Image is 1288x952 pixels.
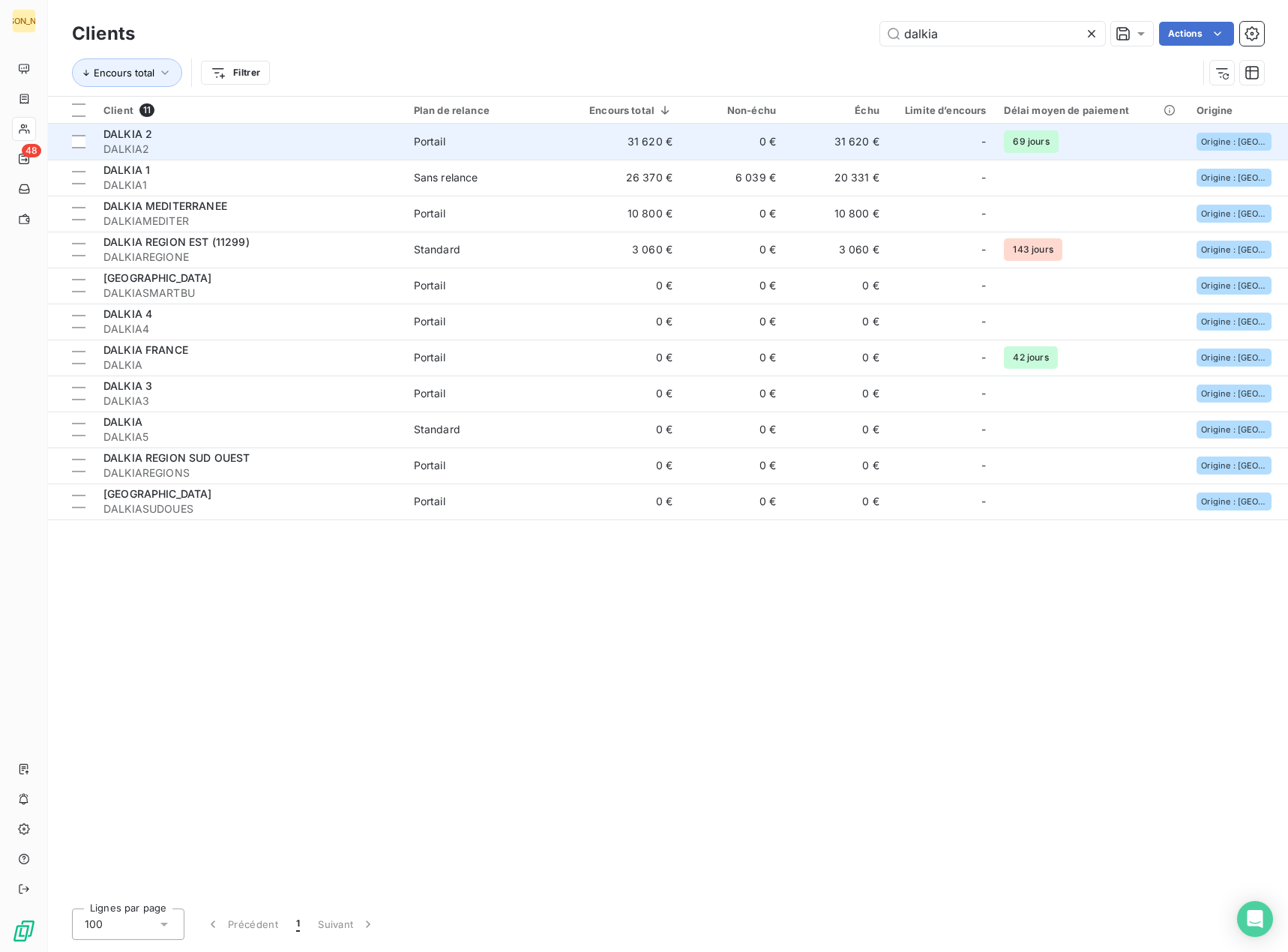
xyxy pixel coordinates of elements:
[414,278,445,293] div: Portail
[573,483,681,519] td: 0 €
[103,394,396,409] span: DALKIA3
[414,350,445,365] div: Portail
[880,22,1105,46] input: Rechercher
[1201,245,1267,254] span: Origine : [GEOGRAPHIC_DATA]
[981,314,986,329] span: -
[103,104,133,116] span: Client
[681,268,785,304] td: 0 €
[785,196,888,232] td: 10 800 €
[681,124,785,160] td: 0 €
[103,214,396,229] span: DALKIAMEDITER
[785,124,888,160] td: 31 620 €
[103,235,250,248] span: DALKIA REGION EST (11299)
[12,9,36,33] div: [PERSON_NAME]
[309,909,385,940] button: Suivant
[681,412,785,448] td: 0 €
[573,160,681,196] td: 26 370 €
[1201,425,1267,434] span: Origine : [GEOGRAPHIC_DATA]
[1201,353,1267,362] span: Origine : [GEOGRAPHIC_DATA]
[573,268,681,304] td: 0 €
[573,448,681,483] td: 0 €
[681,448,785,483] td: 0 €
[573,304,681,340] td: 0 €
[785,232,888,268] td: 3 060 €
[94,67,154,79] span: Encours total
[414,134,445,149] div: Portail
[72,20,135,47] h3: Clients
[296,917,300,932] span: 1
[981,458,986,473] span: -
[414,170,478,185] div: Sans relance
[981,350,986,365] span: -
[103,487,212,500] span: [GEOGRAPHIC_DATA]
[103,322,396,337] span: DALKIA4
[1004,346,1057,369] span: 42 jours
[981,170,986,185] span: -
[573,376,681,412] td: 0 €
[139,103,154,117] span: 11
[414,386,445,401] div: Portail
[196,909,287,940] button: Précédent
[785,376,888,412] td: 0 €
[582,104,672,116] div: Encours total
[1004,104,1179,116] div: Délai moyen de paiement
[785,268,888,304] td: 0 €
[1201,173,1267,182] span: Origine : [GEOGRAPHIC_DATA]
[981,206,986,221] span: -
[1201,497,1267,506] span: Origine : [GEOGRAPHIC_DATA]
[1201,281,1267,290] span: Origine : [GEOGRAPHIC_DATA]
[103,358,396,373] span: DALKIA
[785,448,888,483] td: 0 €
[681,160,785,196] td: 6 039 €
[414,206,445,221] div: Portail
[1201,317,1267,326] span: Origine : [GEOGRAPHIC_DATA]
[103,307,152,320] span: DALKIA 4
[681,340,785,376] td: 0 €
[103,501,396,516] span: DALKIASUDOUES
[681,232,785,268] td: 0 €
[785,483,888,519] td: 0 €
[1201,137,1267,146] span: Origine : [GEOGRAPHIC_DATA]
[103,271,212,284] span: [GEOGRAPHIC_DATA]
[103,466,396,480] span: DALKIAREGIONS
[103,415,142,428] span: DALKIA
[981,422,986,437] span: -
[85,917,103,932] span: 100
[981,386,986,401] span: -
[573,412,681,448] td: 0 €
[1201,461,1267,470] span: Origine : [GEOGRAPHIC_DATA]
[681,483,785,519] td: 0 €
[573,124,681,160] td: 31 620 €
[414,242,460,257] div: Standard
[573,232,681,268] td: 3 060 €
[981,134,986,149] span: -
[1197,104,1279,116] div: Origine
[287,909,309,940] button: 1
[103,199,227,212] span: DALKIA MEDITERRANEE
[573,340,681,376] td: 0 €
[897,104,987,116] div: Limite d’encours
[72,58,182,87] button: Encours total
[981,494,986,509] span: -
[103,127,152,140] span: DALKIA 2
[1159,22,1234,46] button: Actions
[785,304,888,340] td: 0 €
[785,412,888,448] td: 0 €
[1201,209,1267,218] span: Origine : [GEOGRAPHIC_DATA]
[103,178,396,193] span: DALKIA1
[681,376,785,412] td: 0 €
[794,104,879,116] div: Échu
[201,61,270,85] button: Filtrer
[103,286,396,301] span: DALKIASMARTBU
[103,250,396,265] span: DALKIAREGIONE
[681,304,785,340] td: 0 €
[103,163,150,176] span: DALKIA 1
[573,196,681,232] td: 10 800 €
[103,451,250,464] span: DALKIA REGION SUD OUEST
[22,144,41,157] span: 48
[414,422,460,437] div: Standard
[681,196,785,232] td: 0 €
[103,430,396,445] span: DALKIA5
[414,104,564,116] div: Plan de relance
[103,142,396,157] span: DALKIA2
